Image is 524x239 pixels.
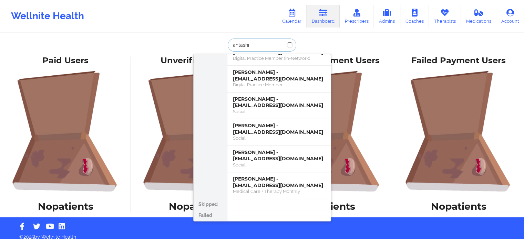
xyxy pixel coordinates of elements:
a: Dashboard [307,5,340,28]
div: Unverified Users [136,55,257,66]
div: Digital Practice Member [233,82,325,88]
div: Skipped [194,199,227,210]
div: Social [233,135,325,141]
div: [PERSON_NAME] - [EMAIL_ADDRESS][DOMAIN_NAME] [233,176,325,188]
a: Account [496,5,524,28]
img: foRBiVDZMKwAAAAASUVORK5CYII= [398,70,519,192]
div: Paid Users [5,55,126,66]
div: Social [233,109,325,115]
a: Calendar [277,5,307,28]
div: Social [233,162,325,168]
div: Failed [194,210,227,221]
a: Admins [373,5,400,28]
a: Therapists [429,5,461,28]
a: Medications [461,5,496,28]
div: [PERSON_NAME] - [EMAIL_ADDRESS][DOMAIN_NAME] [233,149,325,162]
img: foRBiVDZMKwAAAAASUVORK5CYII= [136,70,257,192]
div: [PERSON_NAME] - [EMAIL_ADDRESS][DOMAIN_NAME] [233,96,325,109]
a: Prescribers [340,5,374,28]
img: foRBiVDZMKwAAAAASUVORK5CYII= [5,70,126,192]
h1: No patients [136,200,257,213]
div: [PERSON_NAME] - [EMAIL_ADDRESS][DOMAIN_NAME] [233,69,325,82]
h1: No patients [5,200,126,213]
div: Failed Payment Users [398,55,519,66]
div: Medical Care + Therapy Monthly [233,188,325,194]
h1: No patients [398,200,519,213]
div: [PERSON_NAME] - [EMAIL_ADDRESS][DOMAIN_NAME] [233,122,325,135]
a: Coaches [400,5,429,28]
div: Digital Practice Member (In-Network) [233,55,325,61]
